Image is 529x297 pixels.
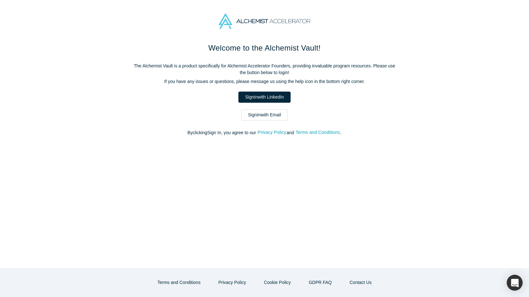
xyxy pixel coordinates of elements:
a: GDPR FAQ [302,277,338,288]
p: The Alchemist Vault is a product specifically for Alchemist Accelerator Founders, providing inval... [131,63,398,76]
button: Terms and Conditions [295,129,341,136]
button: Terms and Conditions [151,277,207,288]
button: Contact Us [343,277,378,288]
button: Cookie Policy [257,277,298,288]
p: By clicking Sign In , you agree to our and . [131,129,398,136]
button: Privacy Policy [257,129,286,136]
img: Alchemist Accelerator Logo [219,13,310,29]
a: SignInwith Email [241,109,288,121]
h1: Welcome to the Alchemist Vault! [131,42,398,54]
button: Privacy Policy [212,277,253,288]
p: If you have any issues or questions, please message us using the help icon in the bottom right co... [131,78,398,85]
a: SignInwith LinkedIn [238,92,290,103]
